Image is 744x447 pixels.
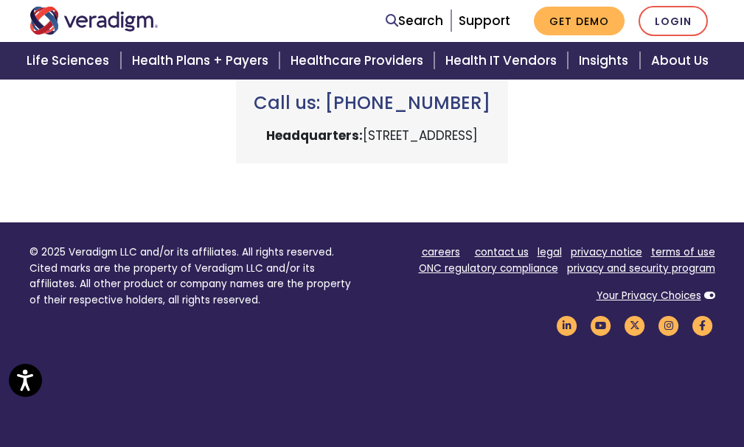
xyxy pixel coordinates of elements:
strong: Headquarters: [266,127,363,144]
a: Healthcare Providers [282,42,437,80]
p: [STREET_ADDRESS] [254,126,490,146]
a: Veradigm Twitter Link [622,318,647,332]
a: Login [639,6,708,36]
a: terms of use [651,245,715,259]
a: ONC regulatory compliance [419,261,558,275]
a: Life Sciences [18,42,122,80]
a: contact us [475,245,529,259]
a: Get Demo [534,7,625,35]
a: Veradigm LinkedIn Link [554,318,580,332]
a: careers [422,245,460,259]
img: Veradigm logo [29,7,159,35]
a: About Us [642,42,726,80]
a: Veradigm Facebook Link [690,318,715,332]
a: Your Privacy Choices [597,289,701,303]
a: Veradigm YouTube Link [588,318,613,332]
a: Veradigm Instagram Link [656,318,681,332]
a: Health IT Vendors [437,42,570,80]
a: privacy and security program [567,261,715,275]
a: privacy notice [571,245,642,259]
h3: Call us: [PHONE_NUMBER] [254,93,490,114]
a: legal [538,245,562,259]
a: Support [459,12,510,29]
a: Insights [570,42,642,80]
a: Health Plans + Payers [123,42,282,80]
p: © 2025 Veradigm LLC and/or its affiliates. All rights reserved. Cited marks are the property of V... [29,244,361,309]
a: Search [386,11,443,31]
